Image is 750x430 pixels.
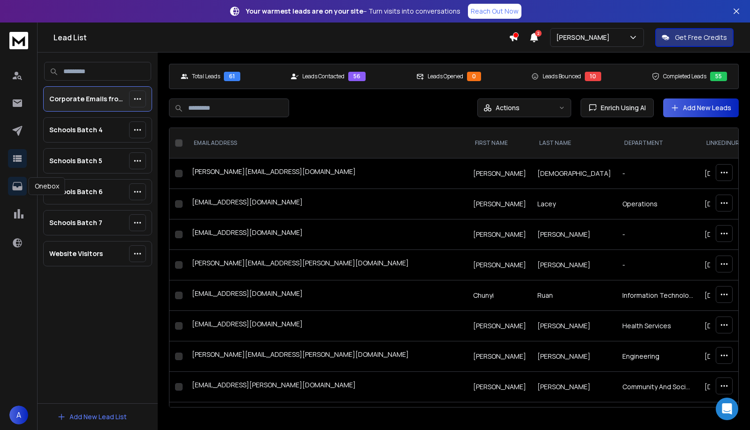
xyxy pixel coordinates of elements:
[617,250,699,280] td: -
[710,72,727,81] div: 55
[192,167,462,180] div: [PERSON_NAME][EMAIL_ADDRESS][DOMAIN_NAME]
[543,73,581,80] p: Leads Bounced
[532,311,617,341] td: [PERSON_NAME]
[246,7,363,15] strong: Your warmest leads are on your site
[532,158,617,189] td: [DEMOGRAPHIC_DATA]
[467,189,532,219] td: [PERSON_NAME]
[49,125,103,135] p: Schools Batch 4
[186,128,467,158] th: EMAIL ADDRESS
[49,156,102,166] p: Schools Batch 5
[29,177,65,195] div: Onebox
[617,128,699,158] th: department
[192,350,462,363] div: [PERSON_NAME][EMAIL_ADDRESS][PERSON_NAME][DOMAIN_NAME]
[246,7,460,16] p: – Turn visits into conversations
[192,319,462,332] div: [EMAIL_ADDRESS][DOMAIN_NAME]
[581,98,654,117] button: Enrich Using AI
[467,219,532,250] td: [PERSON_NAME]
[192,289,462,302] div: [EMAIL_ADDRESS][DOMAIN_NAME]
[9,406,28,424] button: A
[49,94,125,104] p: Corporate Emails from [GEOGRAPHIC_DATA]
[532,341,617,372] td: [PERSON_NAME]
[54,32,509,43] h1: Lead List
[617,280,699,311] td: Information Technology
[467,280,532,311] td: Chunyi
[467,250,532,280] td: [PERSON_NAME]
[535,30,542,37] span: 2
[471,7,519,16] p: Reach Out Now
[655,28,734,47] button: Get Free Credits
[224,72,240,81] div: 61
[348,72,366,81] div: 56
[49,187,103,196] p: Schools Batch 6
[532,372,617,402] td: [PERSON_NAME]
[532,128,617,158] th: LAST NAME
[663,98,739,117] button: Add New Leads
[532,219,617,250] td: [PERSON_NAME]
[617,341,699,372] td: Engineering
[617,372,699,402] td: Community And Social Services
[532,250,617,280] td: [PERSON_NAME]
[532,280,617,311] td: Ruan
[192,197,462,211] div: [EMAIL_ADDRESS][DOMAIN_NAME]
[617,219,699,250] td: -
[467,72,481,81] div: 0
[192,228,462,241] div: [EMAIL_ADDRESS][DOMAIN_NAME]
[671,103,731,113] a: Add New Leads
[597,103,646,113] span: Enrich Using AI
[467,372,532,402] td: [PERSON_NAME]
[532,189,617,219] td: Lacey
[302,73,344,80] p: Leads Contacted
[467,128,532,158] th: FIRST NAME
[617,189,699,219] td: Operations
[192,380,462,393] div: [EMAIL_ADDRESS][PERSON_NAME][DOMAIN_NAME]
[467,341,532,372] td: [PERSON_NAME]
[50,407,134,426] button: Add New Lead List
[467,311,532,341] td: [PERSON_NAME]
[556,33,613,42] p: [PERSON_NAME]
[428,73,463,80] p: Leads Opened
[49,249,103,258] p: Website Visitors
[496,103,520,113] p: Actions
[663,73,706,80] p: Completed Leads
[49,218,102,227] p: Schools Batch 7
[9,32,28,49] img: logo
[468,4,521,19] a: Reach Out Now
[192,73,220,80] p: Total Leads
[585,72,601,81] div: 10
[467,158,532,189] td: [PERSON_NAME]
[675,33,727,42] p: Get Free Credits
[617,311,699,341] td: Health Services
[617,158,699,189] td: -
[192,258,462,272] div: [PERSON_NAME][EMAIL_ADDRESS][PERSON_NAME][DOMAIN_NAME]
[716,398,738,420] div: Open Intercom Messenger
